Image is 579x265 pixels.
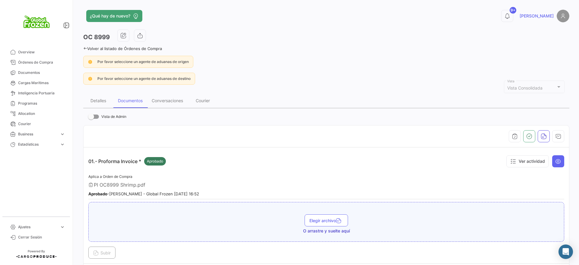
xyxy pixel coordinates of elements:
span: Por favor seleccione un agente de aduanas de origen [97,59,189,64]
span: O arrastre y suelte aquí [303,228,350,234]
span: expand_more [60,131,65,137]
a: Courier [5,119,68,129]
span: Inteligencia Portuaria [18,90,65,96]
span: Ajustes [18,224,57,230]
span: Elegir archivo [309,218,343,223]
img: logo+global+frozen.png [21,7,51,37]
small: - [PERSON_NAME] - Global Frozen [DATE] 16:52 [88,191,199,196]
a: Programas [5,98,68,109]
span: Estadísticas [18,142,57,147]
span: PI OC8999 Shrimp.pdf [94,182,145,188]
button: ¿Qué hay de nuevo? [86,10,142,22]
span: Órdenes de Compra [18,60,65,65]
a: Allocation [5,109,68,119]
span: Cargas Marítimas [18,80,65,86]
a: Volver al listado de Órdenes de Compra [83,46,162,51]
img: placeholder-user.png [557,10,569,22]
b: Aprobado [88,191,107,196]
span: Overview [18,49,65,55]
button: Ver actividad [506,155,549,167]
a: Inteligencia Portuaria [5,88,68,98]
div: Abrir Intercom Messenger [558,244,573,259]
div: Conversaciones [152,98,183,103]
div: Detalles [90,98,106,103]
span: Por favor seleccione un agente de aduanas de destino [97,76,191,81]
div: Documentos [118,98,143,103]
p: 01.- Proforma Invoice * [88,157,166,166]
span: Vista de Admin [101,113,126,120]
span: Aprobado [147,159,163,164]
span: expand_more [60,142,65,147]
a: Órdenes de Compra [5,57,68,68]
span: Courier [18,121,65,127]
span: ¿Qué hay de nuevo? [90,13,130,19]
span: [PERSON_NAME] [520,13,554,19]
div: Courier [196,98,210,103]
span: Allocation [18,111,65,116]
button: Elegir archivo [305,214,348,226]
span: Programas [18,101,65,106]
span: expand_more [60,224,65,230]
span: Documentos [18,70,65,75]
a: Documentos [5,68,68,78]
span: Aplica a Orden de Compra [88,174,132,179]
button: Subir [88,247,115,259]
mat-select-trigger: Vista Consolidada [507,85,543,90]
span: Subir [93,250,111,255]
a: Cargas Marítimas [5,78,68,88]
span: Cerrar Sesión [18,235,65,240]
h3: OC 8999 [83,33,110,41]
a: Overview [5,47,68,57]
span: Business [18,131,57,137]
